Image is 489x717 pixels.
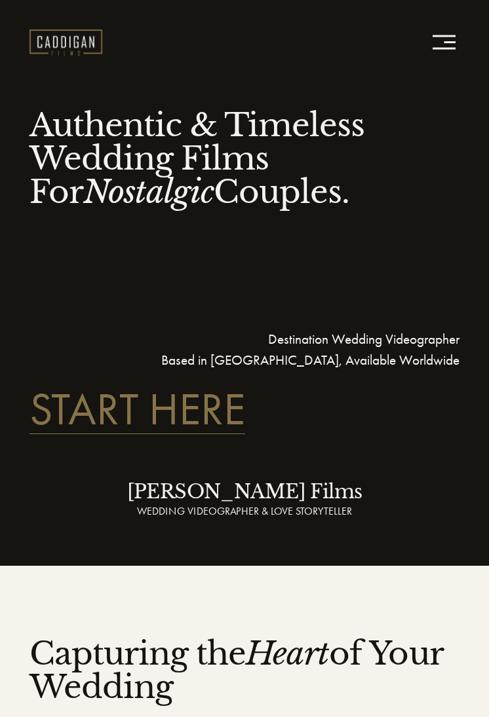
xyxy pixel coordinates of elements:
h1: Capturing the of Your Wedding [29,637,460,704]
h3: [PERSON_NAME] Films [29,481,460,503]
code: Wedding Videographer & Love Storyteller [137,505,352,517]
em: Heart [246,634,329,673]
h1: Authentic & Timeless Wedding Films For Couples. [29,109,460,209]
a: START HERE [29,387,245,432]
em: Nostalgic [83,172,214,211]
img: Caddigan Films [29,29,103,56]
p: Destination Wedding Videographer Based in [GEOGRAPHIC_DATA], Available Worldwide [29,329,460,371]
